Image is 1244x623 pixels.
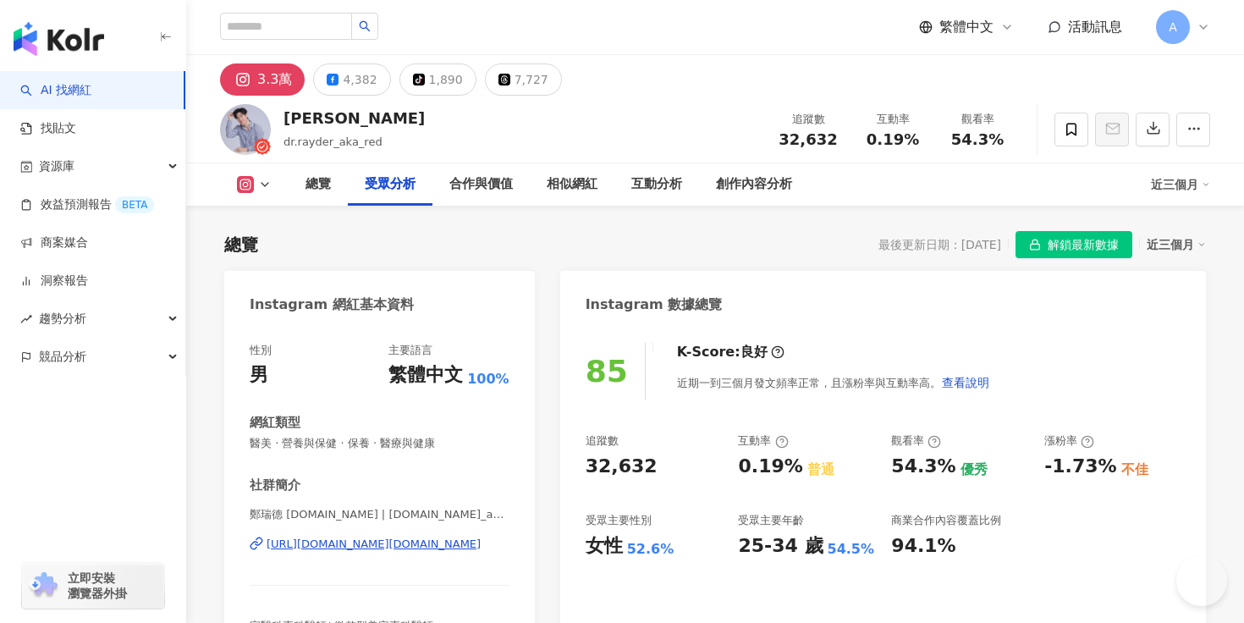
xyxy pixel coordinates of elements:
[867,131,919,148] span: 0.19%
[677,343,784,361] div: K-Score :
[779,130,837,148] span: 32,632
[467,370,509,389] span: 100%
[1147,234,1206,256] div: 近三個月
[740,343,768,361] div: 良好
[343,68,377,91] div: 4,382
[224,233,258,256] div: 總覽
[1016,231,1132,258] button: 解鎖最新數據
[586,513,652,528] div: 受眾主要性別
[485,63,562,96] button: 7,727
[547,174,597,195] div: 相似網紅
[807,460,834,479] div: 普通
[20,196,154,213] a: 效益預測報告BETA
[738,454,802,480] div: 0.19%
[1048,232,1119,259] span: 解鎖最新數據
[20,120,76,137] a: 找貼文
[365,174,416,195] div: 受眾分析
[20,273,88,289] a: 洞察報告
[776,111,840,128] div: 追蹤數
[941,366,990,400] button: 查看說明
[257,68,292,91] div: 3.3萬
[939,18,994,36] span: 繁體中文
[738,533,823,560] div: 25-34 歲
[945,111,1010,128] div: 觀看率
[68,571,127,601] span: 立即安裝 瀏覽器外掛
[305,174,331,195] div: 總覽
[39,338,86,376] span: 競品分析
[22,563,164,609] a: chrome extension立即安裝 瀏覽器外掛
[429,68,463,91] div: 1,890
[220,104,271,155] img: KOL Avatar
[250,343,272,358] div: 性別
[20,82,91,99] a: searchAI 找網紅
[250,477,300,494] div: 社群簡介
[878,238,1001,251] div: 最後更新日期：[DATE]
[250,507,509,522] span: 鄭瑞德 [DOMAIN_NAME] | [DOMAIN_NAME]_aka_red
[1121,460,1148,479] div: 不佳
[891,454,955,480] div: 54.3%
[891,513,1001,528] div: 商業合作內容覆蓋比例
[449,174,513,195] div: 合作與價值
[220,63,305,96] button: 3.3萬
[738,433,788,449] div: 互動率
[1169,18,1177,36] span: A
[250,295,414,314] div: Instagram 網紅基本資料
[891,533,955,560] div: 94.1%
[39,147,74,185] span: 資源庫
[828,540,875,559] div: 54.5%
[388,362,463,389] div: 繁體中文
[861,111,925,128] div: 互動率
[20,234,88,251] a: 商案媒合
[1044,454,1116,480] div: -1.73%
[631,174,682,195] div: 互動分析
[250,436,509,451] span: 醫美 · 營養與保健 · 保養 · 醫療與健康
[359,20,371,32] span: search
[250,537,509,552] a: [URL][DOMAIN_NAME][DOMAIN_NAME]
[586,454,658,480] div: 32,632
[586,295,723,314] div: Instagram 數據總覽
[891,433,941,449] div: 觀看率
[586,433,619,449] div: 追蹤數
[677,366,990,400] div: 近期一到三個月發文頻率正常，且漲粉率與互動率高。
[399,63,476,96] button: 1,890
[250,414,300,432] div: 網紅類型
[1151,171,1210,198] div: 近三個月
[627,540,674,559] div: 52.6%
[283,135,383,148] span: dr.rayder_aka_red
[39,300,86,338] span: 趨勢分析
[951,131,1004,148] span: 54.3%
[388,343,432,358] div: 主要語言
[20,313,32,325] span: rise
[1176,555,1227,606] iframe: Help Scout Beacon - Open
[586,354,628,389] div: 85
[515,68,548,91] div: 7,727
[1068,19,1122,35] span: 活動訊息
[716,174,792,195] div: 創作內容分析
[961,460,988,479] div: 優秀
[942,376,989,389] span: 查看說明
[250,362,268,389] div: 男
[267,537,481,552] div: [URL][DOMAIN_NAME][DOMAIN_NAME]
[738,513,804,528] div: 受眾主要年齡
[27,572,60,599] img: chrome extension
[283,108,425,129] div: [PERSON_NAME]
[586,533,623,560] div: 女性
[14,22,104,56] img: logo
[313,63,390,96] button: 4,382
[1044,433,1094,449] div: 漲粉率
